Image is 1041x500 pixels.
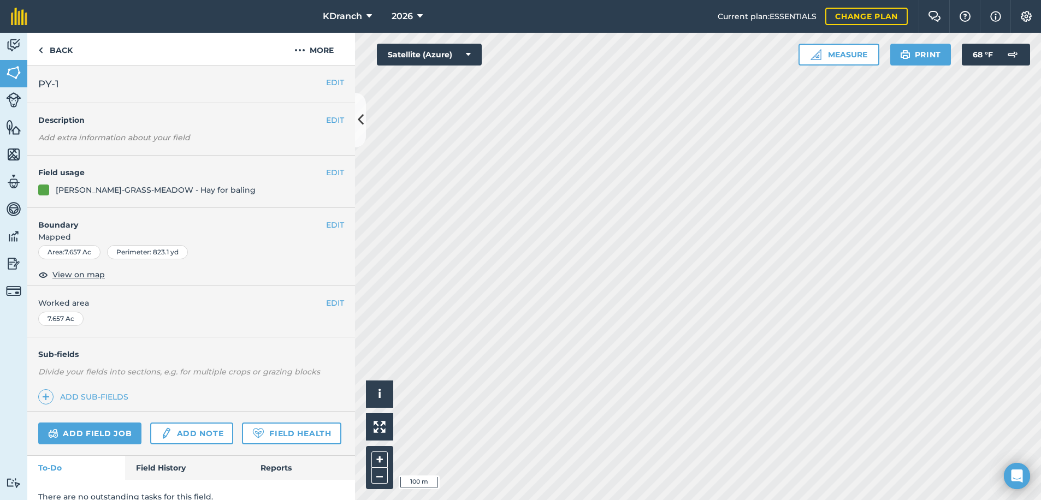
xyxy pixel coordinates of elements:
button: + [371,451,388,468]
img: svg+xml;base64,PD94bWwgdmVyc2lvbj0iMS4wIiBlbmNvZGluZz0idXRmLTgiPz4KPCEtLSBHZW5lcmF0b3I6IEFkb2JlIE... [160,427,172,440]
span: i [378,387,381,401]
img: fieldmargin Logo [11,8,27,25]
img: svg+xml;base64,PD94bWwgdmVyc2lvbj0iMS4wIiBlbmNvZGluZz0idXRmLTgiPz4KPCEtLSBHZW5lcmF0b3I6IEFkb2JlIE... [6,201,21,217]
div: Perimeter : 823.1 yd [107,245,188,259]
img: A cog icon [1020,11,1033,22]
img: svg+xml;base64,PD94bWwgdmVyc2lvbj0iMS4wIiBlbmNvZGluZz0idXRmLTgiPz4KPCEtLSBHZW5lcmF0b3I6IEFkb2JlIE... [48,427,58,440]
img: svg+xml;base64,PHN2ZyB4bWxucz0iaHR0cDovL3d3dy53My5vcmcvMjAwMC9zdmciIHdpZHRoPSIyMCIgaGVpZ2h0PSIyNC... [294,44,305,57]
button: More [273,33,355,65]
img: svg+xml;base64,PD94bWwgdmVyc2lvbj0iMS4wIiBlbmNvZGluZz0idXRmLTgiPz4KPCEtLSBHZW5lcmF0b3I6IEFkb2JlIE... [6,92,21,108]
h4: Description [38,114,344,126]
button: EDIT [326,219,344,231]
span: View on map [52,269,105,281]
img: Ruler icon [811,49,821,60]
img: svg+xml;base64,PHN2ZyB4bWxucz0iaHR0cDovL3d3dy53My5vcmcvMjAwMC9zdmciIHdpZHRoPSIxNyIgaGVpZ2h0PSIxNy... [990,10,1001,23]
h4: Sub-fields [27,348,355,360]
img: svg+xml;base64,PHN2ZyB4bWxucz0iaHR0cDovL3d3dy53My5vcmcvMjAwMC9zdmciIHdpZHRoPSI1NiIgaGVpZ2h0PSI2MC... [6,64,21,81]
img: svg+xml;base64,PHN2ZyB4bWxucz0iaHR0cDovL3d3dy53My5vcmcvMjAwMC9zdmciIHdpZHRoPSIxOSIgaGVpZ2h0PSIyNC... [900,48,910,61]
img: svg+xml;base64,PHN2ZyB4bWxucz0iaHR0cDovL3d3dy53My5vcmcvMjAwMC9zdmciIHdpZHRoPSI1NiIgaGVpZ2h0PSI2MC... [6,119,21,135]
button: EDIT [326,166,344,178]
button: 68 °F [962,44,1030,66]
a: Reports [250,456,355,480]
span: Worked area [38,297,344,309]
img: Two speech bubbles overlapping with the left bubble in the forefront [928,11,941,22]
img: svg+xml;base64,PHN2ZyB4bWxucz0iaHR0cDovL3d3dy53My5vcmcvMjAwMC9zdmciIHdpZHRoPSIxNCIgaGVpZ2h0PSIyNC... [42,390,50,403]
img: svg+xml;base64,PD94bWwgdmVyc2lvbj0iMS4wIiBlbmNvZGluZz0idXRmLTgiPz4KPCEtLSBHZW5lcmF0b3I6IEFkb2JlIE... [1002,44,1024,66]
h4: Boundary [27,208,326,231]
div: Area : 7.657 Ac [38,245,100,259]
span: KDranch [323,10,362,23]
button: EDIT [326,297,344,309]
a: Field History [125,456,249,480]
span: Current plan : ESSENTIALS [718,10,817,22]
button: Satellite (Azure) [377,44,482,66]
span: 68 ° F [973,44,993,66]
a: To-Do [27,456,125,480]
img: svg+xml;base64,PHN2ZyB4bWxucz0iaHR0cDovL3d3dy53My5vcmcvMjAwMC9zdmciIHdpZHRoPSI1NiIgaGVpZ2h0PSI2MC... [6,146,21,163]
a: Back [27,33,84,65]
button: EDIT [326,76,344,88]
div: Open Intercom Messenger [1004,463,1030,489]
a: Change plan [825,8,908,25]
button: i [366,380,393,408]
a: Field Health [242,422,341,444]
img: A question mark icon [959,11,972,22]
span: 2026 [392,10,413,23]
img: svg+xml;base64,PD94bWwgdmVyc2lvbj0iMS4wIiBlbmNvZGluZz0idXRmLTgiPz4KPCEtLSBHZW5lcmF0b3I6IEFkb2JlIE... [6,478,21,488]
div: [PERSON_NAME]-GRASS-MEADOW - Hay for baling [56,184,256,196]
button: Print [890,44,951,66]
h4: Field usage [38,166,326,178]
button: – [371,468,388,484]
div: 7.657 Ac [38,312,84,326]
button: EDIT [326,114,344,126]
em: Add extra information about your field [38,133,190,142]
a: Add field job [38,422,141,444]
img: svg+xml;base64,PHN2ZyB4bWxucz0iaHR0cDovL3d3dy53My5vcmcvMjAwMC9zdmciIHdpZHRoPSIxOCIgaGVpZ2h0PSIyNC... [38,268,48,281]
img: svg+xml;base64,PHN2ZyB4bWxucz0iaHR0cDovL3d3dy53My5vcmcvMjAwMC9zdmciIHdpZHRoPSI5IiBoZWlnaHQ9IjI0Ii... [38,44,43,57]
img: svg+xml;base64,PD94bWwgdmVyc2lvbj0iMS4wIiBlbmNvZGluZz0idXRmLTgiPz4KPCEtLSBHZW5lcmF0b3I6IEFkb2JlIE... [6,37,21,53]
a: Add note [150,422,233,444]
img: svg+xml;base64,PD94bWwgdmVyc2lvbj0iMS4wIiBlbmNvZGluZz0idXRmLTgiPz4KPCEtLSBHZW5lcmF0b3I6IEFkb2JlIE... [6,174,21,190]
span: Mapped [27,231,355,243]
em: Divide your fields into sections, e.g. for multiple crops or grazing blocks [38,367,320,377]
img: svg+xml;base64,PD94bWwgdmVyc2lvbj0iMS4wIiBlbmNvZGluZz0idXRmLTgiPz4KPCEtLSBHZW5lcmF0b3I6IEFkb2JlIE... [6,228,21,245]
button: View on map [38,268,105,281]
button: Measure [799,44,879,66]
img: svg+xml;base64,PD94bWwgdmVyc2lvbj0iMS4wIiBlbmNvZGluZz0idXRmLTgiPz4KPCEtLSBHZW5lcmF0b3I6IEFkb2JlIE... [6,283,21,299]
img: svg+xml;base64,PD94bWwgdmVyc2lvbj0iMS4wIiBlbmNvZGluZz0idXRmLTgiPz4KPCEtLSBHZW5lcmF0b3I6IEFkb2JlIE... [6,255,21,272]
img: Four arrows, one pointing top left, one top right, one bottom right and the last bottom left [374,421,386,433]
a: Add sub-fields [38,389,133,404]
span: PY-1 [38,76,59,92]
